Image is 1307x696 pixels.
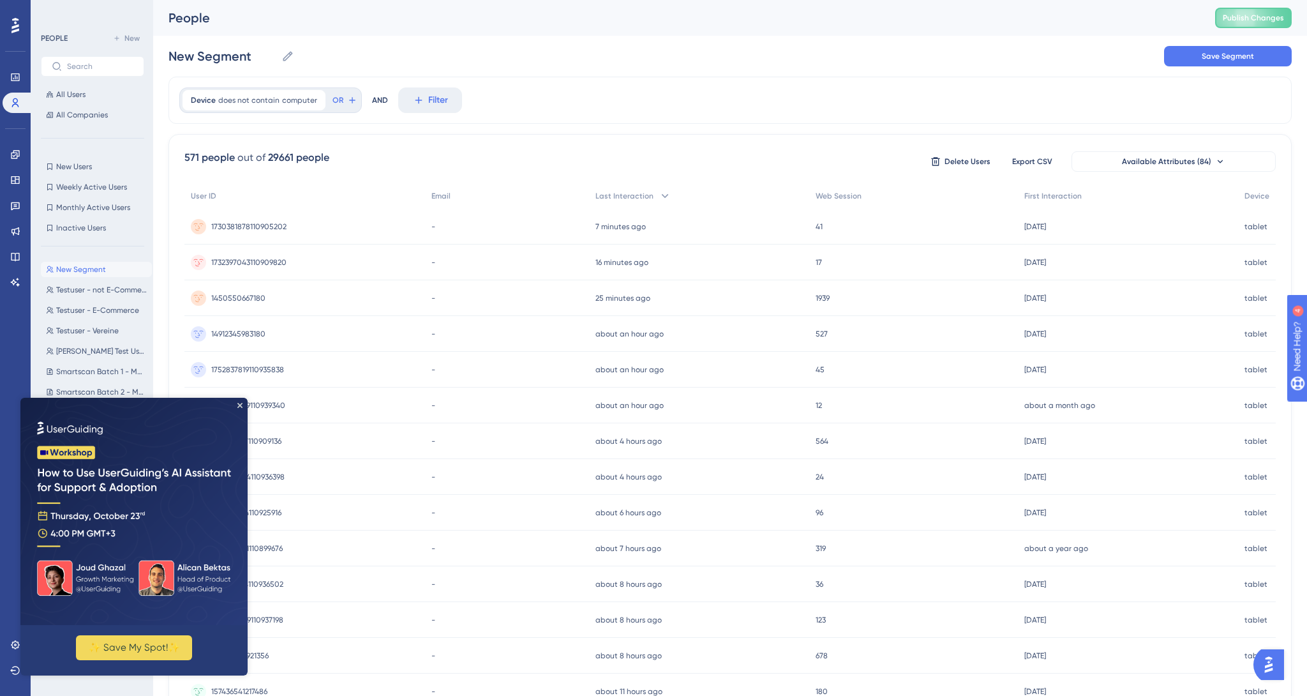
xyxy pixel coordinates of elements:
span: - [431,222,435,232]
span: tablet [1244,222,1267,232]
span: Weekly Active Users [56,182,127,192]
span: 12 [816,400,822,411]
span: New Users [56,162,92,172]
span: - [431,543,435,554]
span: 123 [816,615,826,625]
time: about 6 hours ago [595,508,661,517]
span: 1752837819110935838 [211,365,284,375]
button: Testuser - E-Commerce [41,303,152,318]
time: about an hour ago [595,401,664,410]
span: tablet [1244,293,1267,303]
button: New [108,31,144,46]
time: [DATE] [1024,580,1046,589]
span: 1757486989110939340 [211,400,285,411]
time: [DATE] [1024,508,1046,517]
button: Publish Changes [1215,8,1292,28]
span: Testuser - E-Commerce [56,305,139,315]
span: All Users [56,89,86,100]
div: 29661 people [268,150,329,165]
span: Smartscan Batch 1 - Main Instance [56,367,147,377]
span: - [431,257,435,268]
span: Testuser - Vereine [56,326,119,336]
time: [DATE] [1024,687,1046,696]
span: Device [1244,191,1269,201]
span: - [431,579,435,589]
button: Testuser - Vereine [41,323,152,338]
span: computer [282,95,317,105]
span: - [431,508,435,518]
span: - [431,651,435,661]
span: Inactive Users [56,223,106,233]
time: [DATE] [1024,258,1046,267]
button: New Segment [41,262,152,277]
time: about 7 hours ago [595,544,661,553]
span: - [431,472,435,482]
time: about a month ago [1024,401,1095,410]
iframe: UserGuiding AI Assistant Launcher [1253,646,1292,684]
time: 7 minutes ago [595,222,646,231]
button: [PERSON_NAME] Test UserGuiding [41,344,152,359]
time: [DATE] [1024,616,1046,624]
button: New Users [41,159,144,174]
button: Export CSV [1000,151,1064,172]
div: AND [372,87,388,113]
span: - [431,293,435,303]
span: - [431,365,435,375]
span: New [124,33,140,43]
span: 1450550667180 [211,293,265,303]
time: 25 minutes ago [595,294,650,303]
span: 1730381878110905202 [211,222,287,232]
span: Web Session [816,191,862,201]
button: Smartscan Batch 1 - Main Instance [41,364,152,379]
span: 1939 [816,293,830,303]
span: tablet [1244,257,1267,268]
span: tablet [1244,365,1267,375]
time: 16 minutes ago [595,258,648,267]
span: tablet [1244,329,1267,339]
button: Smartscan Batch 2 - Main Instance [41,384,152,400]
time: about 11 hours ago [595,687,662,696]
time: about 4 hours ago [595,437,662,446]
span: [PERSON_NAME] Test UserGuiding [56,346,147,356]
span: 527 [816,329,828,339]
span: tablet [1244,436,1267,446]
input: Segment Name [168,47,276,65]
span: tablet [1244,508,1267,518]
span: tablet [1244,651,1267,661]
time: about 8 hours ago [595,580,662,589]
span: All Companies [56,110,108,120]
time: [DATE] [1024,329,1046,338]
span: Export CSV [1012,156,1052,167]
span: New Segment [56,264,106,275]
button: Available Attributes (84) [1072,151,1276,172]
span: - [431,615,435,625]
span: 41 [816,222,823,232]
button: Monthly Active Users [41,200,144,215]
button: All Users [41,87,144,102]
button: Weekly Active Users [41,179,144,195]
button: OR [331,90,359,110]
time: [DATE] [1024,651,1046,660]
span: - [431,436,435,446]
span: tablet [1244,472,1267,482]
div: out of [237,150,265,165]
button: Testuser - not E-Commerce & Vereine [41,282,152,298]
span: - [431,329,435,339]
span: - [431,400,435,411]
time: [DATE] [1024,365,1046,374]
span: 24 [816,472,824,482]
time: about 4 hours ago [595,473,662,481]
time: about 8 hours ago [595,616,662,624]
div: 571 people [184,150,235,165]
span: tablet [1244,400,1267,411]
div: Close Preview [217,5,222,10]
span: 17 [816,257,822,268]
span: 564 [816,436,828,446]
button: Delete Users [929,151,992,172]
span: Email [431,191,451,201]
div: People [168,9,1183,27]
span: Testuser - not E-Commerce & Vereine [56,285,147,295]
time: [DATE] [1024,473,1046,481]
button: Save Segment [1164,46,1292,66]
